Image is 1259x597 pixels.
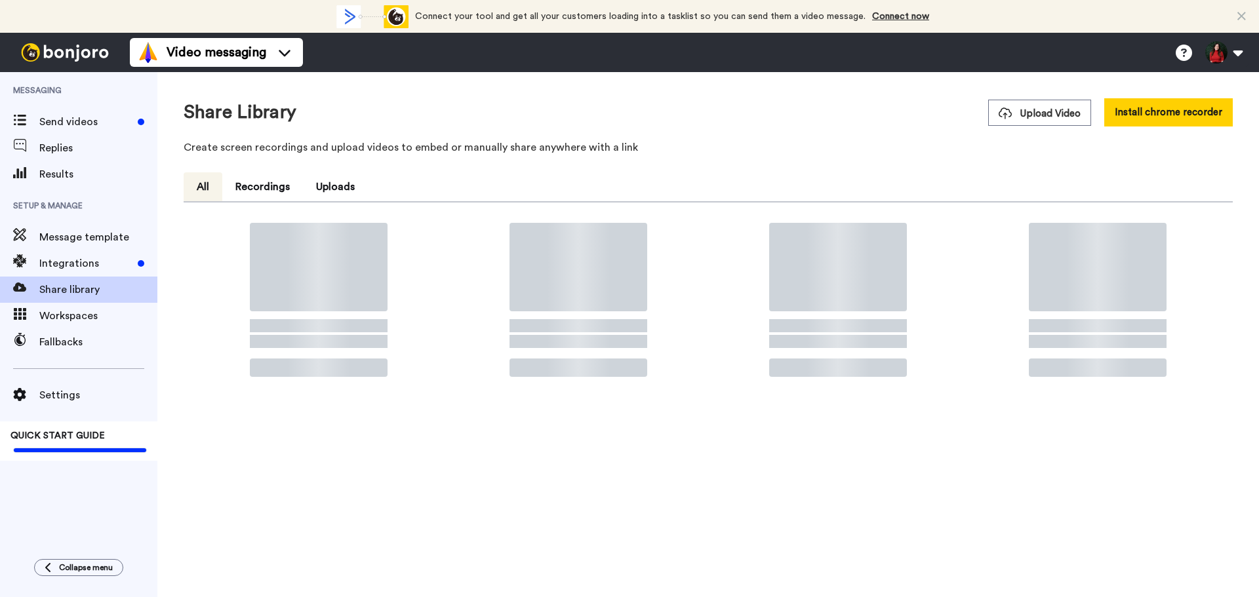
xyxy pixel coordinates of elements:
span: Integrations [39,256,132,271]
button: Collapse menu [34,559,123,576]
span: Workspaces [39,308,157,324]
span: Send videos [39,114,132,130]
span: Fallbacks [39,334,157,350]
span: QUICK START GUIDE [10,431,105,440]
button: Recordings [222,172,303,201]
button: Install chrome recorder [1104,98,1233,126]
span: Upload Video [999,107,1081,121]
span: Settings [39,387,157,403]
span: Collapse menu [59,562,113,573]
div: animation [336,5,409,28]
span: Video messaging [167,43,266,62]
p: Create screen recordings and upload videos to embed or manually share anywhere with a link [184,140,1233,155]
button: Uploads [303,172,368,201]
span: Connect your tool and get all your customers loading into a tasklist so you can send them a video... [415,12,866,21]
span: Replies [39,140,157,156]
span: Results [39,166,157,182]
a: Connect now [872,12,929,21]
span: Message template [39,229,157,245]
button: All [184,172,222,201]
h1: Share Library [184,102,296,123]
img: vm-color.svg [138,42,159,63]
img: bj-logo-header-white.svg [16,43,114,62]
button: Upload Video [988,100,1091,126]
span: Share library [39,282,157,298]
